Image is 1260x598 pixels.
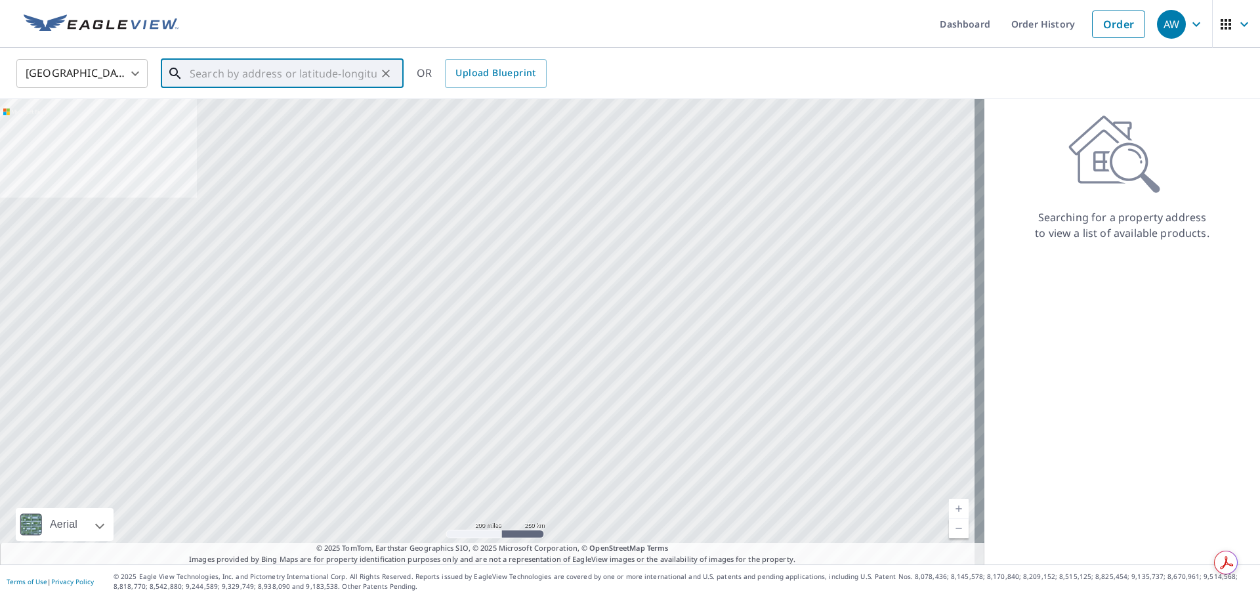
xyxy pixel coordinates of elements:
input: Search by address or latitude-longitude [190,55,377,92]
a: Current Level 5, Zoom Out [949,519,969,538]
img: EV Logo [24,14,178,34]
div: [GEOGRAPHIC_DATA] [16,55,148,92]
div: OR [417,59,547,88]
a: Order [1092,11,1145,38]
div: Aerial [46,508,81,541]
p: Searching for a property address to view a list of available products. [1034,209,1210,241]
p: © 2025 Eagle View Technologies, Inc. and Pictometry International Corp. All Rights Reserved. Repo... [114,572,1253,591]
div: Aerial [16,508,114,541]
a: Current Level 5, Zoom In [949,499,969,519]
span: © 2025 TomTom, Earthstar Geographics SIO, © 2025 Microsoft Corporation, © [316,543,669,554]
span: Upload Blueprint [455,65,535,81]
div: AW [1157,10,1186,39]
a: OpenStreetMap [589,543,644,553]
a: Terms [647,543,669,553]
a: Upload Blueprint [445,59,546,88]
a: Privacy Policy [51,577,94,586]
a: Terms of Use [7,577,47,586]
button: Clear [377,64,395,83]
p: | [7,578,94,586]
